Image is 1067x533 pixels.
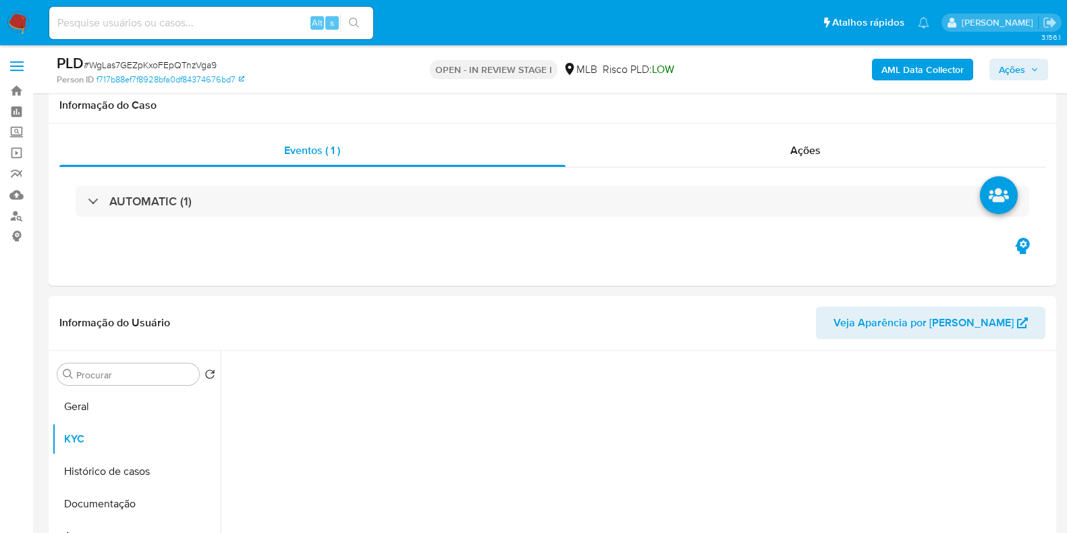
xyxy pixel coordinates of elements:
input: Procurar [76,369,194,381]
span: s [330,16,334,29]
span: Alt [312,16,323,29]
button: Histórico de casos [52,455,221,488]
div: AUTOMATIC (1) [76,186,1029,217]
button: Veja Aparência por [PERSON_NAME] [816,307,1045,339]
button: Ações [989,59,1048,80]
div: MLB [563,62,597,77]
span: Atalhos rápidos [832,16,904,30]
a: Notificações [918,17,929,28]
span: Risco PLD: [603,62,674,77]
h1: Informação do Caso [59,99,1045,112]
b: AML Data Collector [881,59,964,80]
button: KYC [52,423,221,455]
b: PLD [57,52,84,74]
a: Sair [1043,16,1057,30]
h1: Informação do Usuário [59,316,170,330]
p: OPEN - IN REVIEW STAGE I [430,60,557,79]
span: Veja Aparência por [PERSON_NAME] [833,307,1014,339]
h3: AUTOMATIC (1) [109,194,192,209]
span: Ações [790,143,821,158]
span: # WgLas7GEZpKxoFEpQTnzVga9 [84,58,217,72]
span: Ações [999,59,1025,80]
button: AML Data Collector [872,59,973,80]
button: Geral [52,390,221,423]
a: f717b88ef7f8928bfa0df84374676bd7 [97,74,244,86]
button: search-icon [340,14,368,32]
span: Eventos ( 1 ) [284,143,340,158]
input: Pesquise usuários ou casos... [49,14,373,32]
button: Retornar ao pedido padrão [204,369,215,384]
span: LOW [652,61,674,77]
button: Procurar [63,369,74,380]
button: Documentação [52,488,221,520]
b: Person ID [57,74,94,86]
p: viviane.jdasilva@mercadopago.com.br [962,16,1038,29]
